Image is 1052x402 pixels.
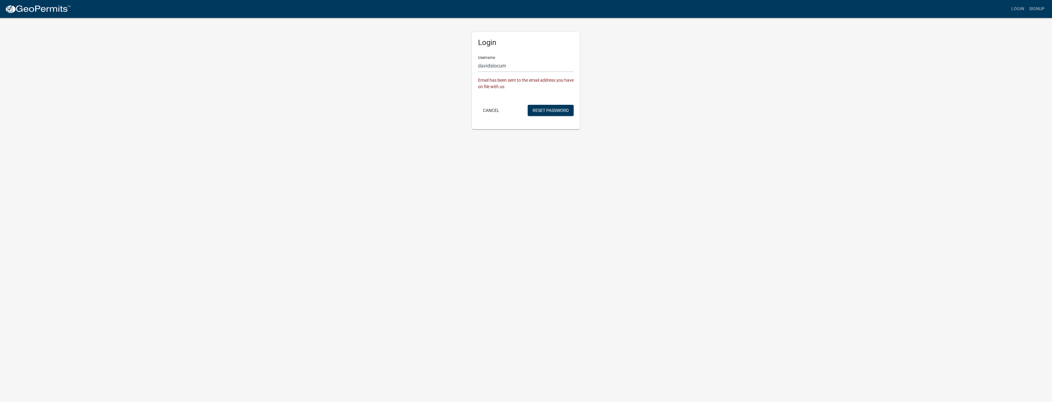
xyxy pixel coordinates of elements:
[478,105,504,116] button: Cancel
[528,105,574,116] button: Reset Password
[1027,3,1047,15] a: Signup
[1009,3,1027,15] a: Login
[478,38,574,47] h5: Login
[478,77,574,90] div: Email has been sent to the email address you have on file with us.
